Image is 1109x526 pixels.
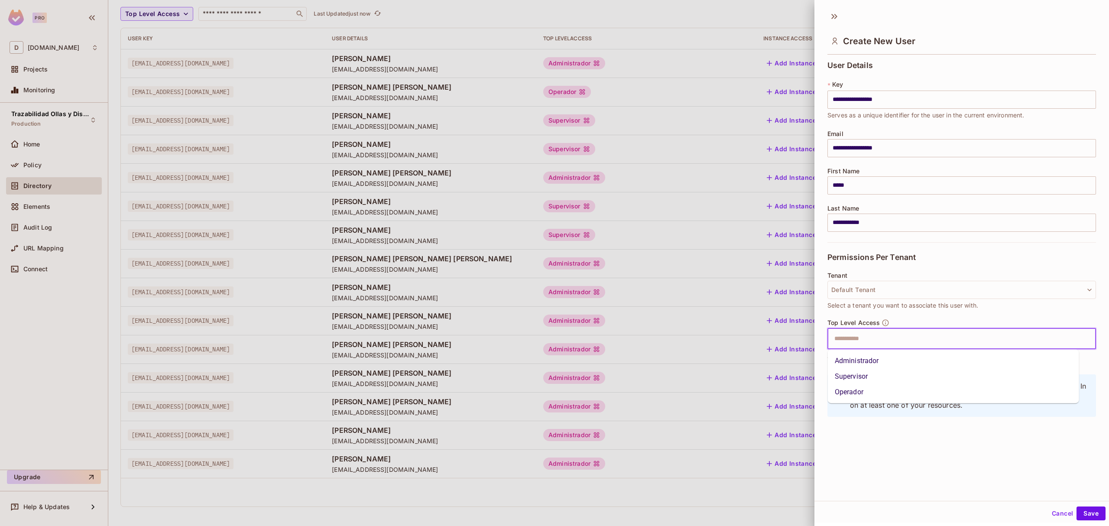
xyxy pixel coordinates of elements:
[827,281,1096,299] button: Default Tenant
[827,61,873,70] span: User Details
[827,205,859,212] span: Last Name
[843,36,915,46] span: Create New User
[827,168,860,175] span: First Name
[828,353,1079,369] li: Administrador
[827,110,1025,120] span: Serves as a unique identifier for the user in the current environment.
[827,272,847,279] span: Tenant
[827,130,843,137] span: Email
[827,253,916,262] span: Permissions Per Tenant
[1077,507,1106,520] button: Save
[832,81,843,88] span: Key
[828,369,1079,384] li: Supervisor
[828,384,1079,400] li: Operador
[827,301,978,310] span: Select a tenant you want to associate this user with.
[827,319,880,326] span: Top Level Access
[1048,507,1077,520] button: Cancel
[1091,338,1093,339] button: Close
